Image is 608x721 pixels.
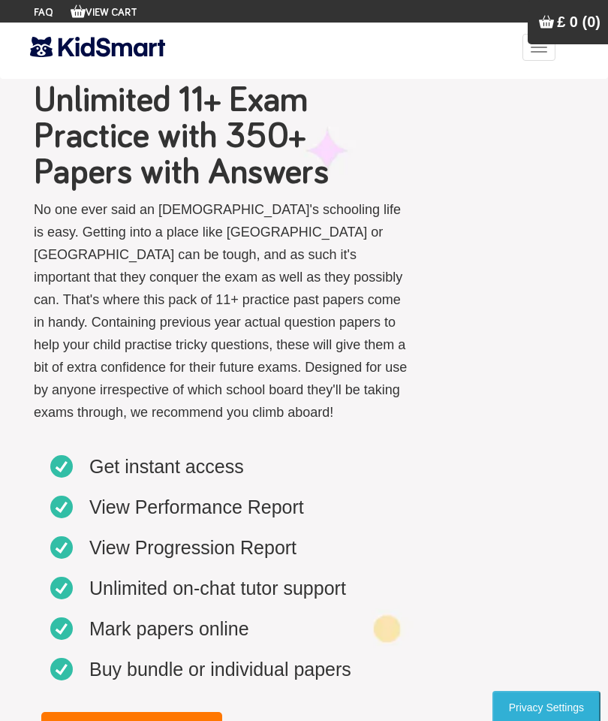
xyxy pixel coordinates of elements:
[82,448,251,485] td: Get instant access
[50,617,73,640] img: check2.svg
[539,14,554,29] img: Your items in the shopping basket
[50,577,73,599] img: check2.svg
[557,14,600,30] span: £ 0 (0)
[82,650,359,688] td: Buy bundle or individual papers
[82,488,312,526] td: View Performance Report
[50,536,73,559] img: check2.svg
[34,198,409,424] p: No one ever said an [DEMOGRAPHIC_DATA]'s schooling life is easy. Getting into a place like [GEOGR...
[50,496,73,518] img: check2.svg
[71,4,86,19] img: Your items in the shopping basket
[30,34,165,60] img: KidSmart logo
[50,658,73,680] img: check2.svg
[71,8,137,18] a: View Cart
[82,569,354,607] td: Unlimited on-chat tutor support
[82,610,257,647] td: Mark papers online
[50,455,73,478] img: check2.svg
[34,8,53,18] a: FAQ
[82,529,304,566] td: View Progression Report
[34,83,409,191] h1: Unlimited 11+ Exam Practice with 350+ Papers with Answers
